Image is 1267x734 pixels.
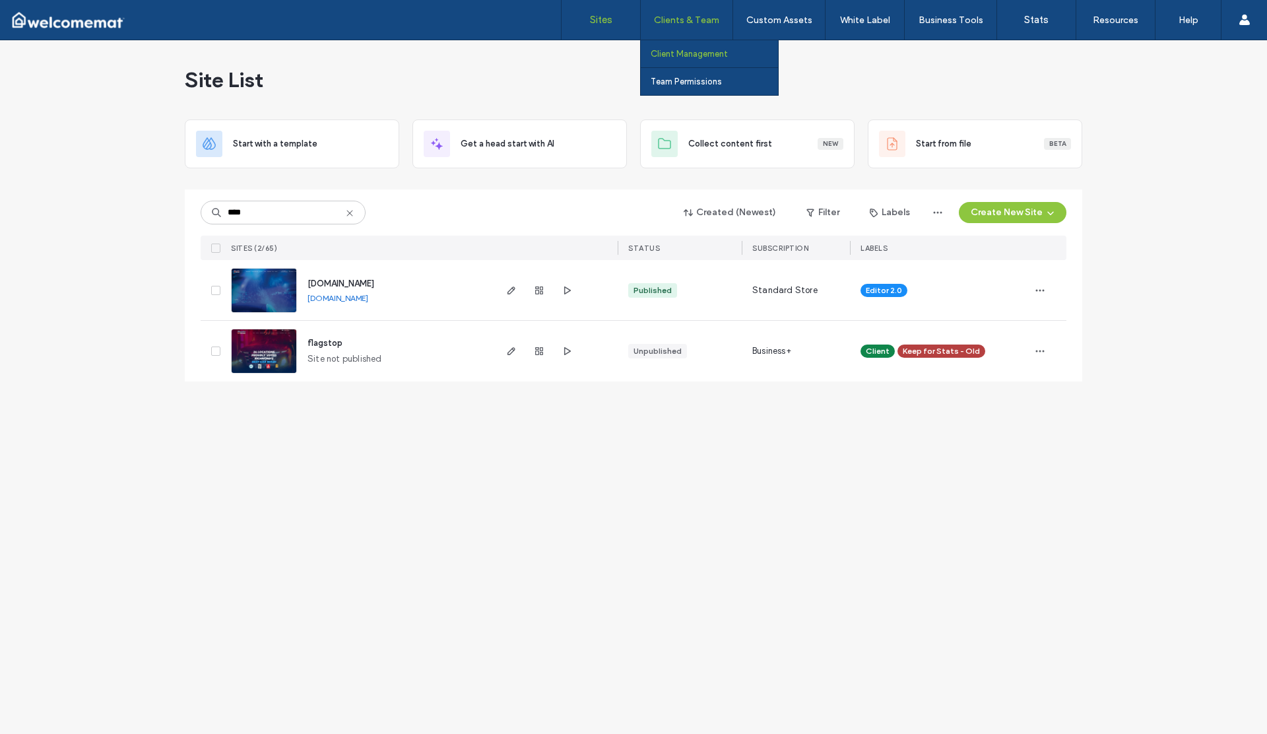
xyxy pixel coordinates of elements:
[628,244,660,253] span: STATUS
[919,15,983,26] label: Business Tools
[185,119,399,168] div: Start with a template
[752,284,818,297] span: Standard Store
[412,119,627,168] div: Get a head start with AI
[233,137,317,150] span: Start with a template
[752,345,791,358] span: Business+
[746,15,812,26] label: Custom Assets
[651,40,778,67] a: Client Management
[1179,15,1198,26] label: Help
[688,137,772,150] span: Collect content first
[793,202,853,223] button: Filter
[231,244,277,253] span: SITES (2/65)
[651,77,722,86] label: Team Permissions
[640,119,855,168] div: Collect content firstNew
[651,68,778,95] a: Team Permissions
[818,138,843,150] div: New
[858,202,922,223] button: Labels
[308,293,368,303] a: [DOMAIN_NAME]
[633,284,672,296] div: Published
[308,279,374,288] a: [DOMAIN_NAME]
[866,345,890,357] span: Client
[672,202,788,223] button: Created (Newest)
[461,137,554,150] span: Get a head start with AI
[752,244,808,253] span: SUBSCRIPTION
[1093,15,1138,26] label: Resources
[633,345,682,357] div: Unpublished
[654,15,719,26] label: Clients & Team
[590,14,612,26] label: Sites
[840,15,890,26] label: White Label
[1044,138,1071,150] div: Beta
[1024,14,1049,26] label: Stats
[185,67,263,93] span: Site List
[308,352,382,366] span: Site not published
[30,9,57,21] span: Help
[861,244,888,253] span: LABELS
[308,338,342,348] a: flagstop
[903,345,980,357] span: Keep for Stats - Old
[866,284,902,296] span: Editor 2.0
[868,119,1082,168] div: Start from fileBeta
[651,49,728,59] label: Client Management
[916,137,971,150] span: Start from file
[959,202,1066,223] button: Create New Site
